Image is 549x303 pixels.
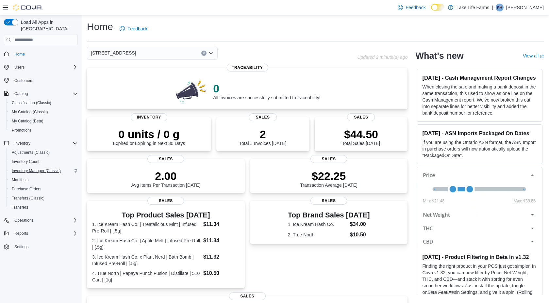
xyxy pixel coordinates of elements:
[12,109,48,115] span: My Catalog (Classic)
[12,50,27,58] a: Home
[12,216,36,224] button: Operations
[12,177,28,183] span: Manifests
[113,128,185,146] div: Expired or Expiring in Next 30 Days
[117,22,150,35] a: Feedback
[9,99,54,107] a: Classification (Classic)
[12,50,78,58] span: Home
[213,82,320,100] div: All invoices are successfully submitted to traceability!
[9,149,78,156] span: Adjustments (Classic)
[9,203,31,211] a: Transfers
[492,4,493,11] p: |
[9,108,78,116] span: My Catalog (Classic)
[203,237,240,245] dd: $11.34
[9,194,47,202] a: Transfers (Classic)
[14,244,28,249] span: Settings
[226,64,268,72] span: Traceability
[131,169,200,188] div: Avg Items Per Transaction [DATE]
[1,63,80,72] button: Users
[131,113,167,121] span: Inventory
[12,63,78,71] span: Users
[12,205,28,210] span: Transfers
[342,128,380,141] p: $44.50
[92,254,201,267] dt: 3. Ice Kream Hash Co. x Plant Nerd | Bath Bomb | Infused Pre-Roll | [.5g]
[92,237,201,250] dt: 2. Ice Kream Hash Co. | Apple Melt | Infused Pre-Roll | [.5g]
[350,220,370,228] dd: $34.00
[300,169,358,183] p: $22.25
[288,231,347,238] dt: 2. True North
[288,211,370,219] h3: Top Brand Sales [DATE]
[300,169,358,188] div: Transaction Average [DATE]
[9,176,78,184] span: Manifests
[1,216,80,225] button: Operations
[14,91,28,96] span: Catalog
[12,139,78,147] span: Inventory
[18,19,78,32] span: Load All Apps in [GEOGRAPHIC_DATA]
[13,4,42,11] img: Cova
[12,76,78,85] span: Customers
[12,128,32,133] span: Promotions
[113,128,185,141] p: 0 units / 0 g
[12,119,43,124] span: My Catalog (Beta)
[7,194,80,203] button: Transfers (Classic)
[7,175,80,184] button: Manifests
[9,167,78,175] span: Inventory Manager (Classic)
[203,269,240,277] dd: $10.50
[201,51,207,56] button: Clear input
[540,55,544,58] svg: External link
[310,155,347,163] span: Sales
[147,155,184,163] span: Sales
[229,292,266,300] span: Sales
[9,126,34,134] a: Promotions
[9,158,42,166] a: Inventory Count
[523,53,544,58] a: View allExternal link
[12,63,27,71] button: Users
[422,263,537,302] p: Finding the right product in your POS just got simpler. In Cova v1.32, you can now filter by Pric...
[422,130,537,136] h3: [DATE] - ASN Imports Packaged On Dates
[288,221,347,228] dt: 1. Ice Kream Hash Co.
[350,231,370,239] dd: $10.50
[14,141,30,146] span: Inventory
[431,4,445,11] input: Dark Mode
[422,74,537,81] h3: [DATE] - Cash Management Report Changes
[12,100,51,105] span: Classification (Classic)
[9,203,78,211] span: Transfers
[422,84,537,116] p: When closing the safe and making a bank deposit in the same transaction, this used to show as one...
[357,55,408,60] p: Updated 2 minute(s) ago
[7,203,80,212] button: Transfers
[406,4,425,11] span: Feedback
[1,49,80,58] button: Home
[7,184,80,194] button: Purchase Orders
[9,185,44,193] a: Purchase Orders
[7,117,80,126] button: My Catalog (Beta)
[9,117,78,125] span: My Catalog (Beta)
[9,167,63,175] a: Inventory Manager (Classic)
[203,253,240,261] dd: $11.32
[147,197,184,205] span: Sales
[174,78,208,104] img: 0
[7,157,80,166] button: Inventory Count
[12,243,31,251] a: Settings
[422,139,537,159] p: If you are using the Ontario ASN format, the ASN Import in purchase orders will now automatically...
[12,150,50,155] span: Adjustments (Classic)
[9,176,31,184] a: Manifests
[1,76,80,85] button: Customers
[7,148,80,157] button: Adjustments (Classic)
[9,117,46,125] a: My Catalog (Beta)
[91,49,136,57] span: [STREET_ADDRESS]
[415,51,463,61] h2: What's new
[7,126,80,135] button: Promotions
[203,220,240,228] dd: $11.34
[14,52,25,57] span: Home
[92,270,201,283] dt: 4. True North | Papaya Punch Fusion | Distillate | 510 Cart | [1g]
[1,229,80,238] button: Reports
[342,128,380,146] div: Total Sales [DATE]
[9,185,78,193] span: Purchase Orders
[12,216,78,224] span: Operations
[127,25,147,32] span: Feedback
[92,211,240,219] h3: Top Product Sales [DATE]
[7,166,80,175] button: Inventory Manager (Classic)
[239,128,286,141] p: 2
[1,139,80,148] button: Inventory
[506,4,544,11] p: [PERSON_NAME]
